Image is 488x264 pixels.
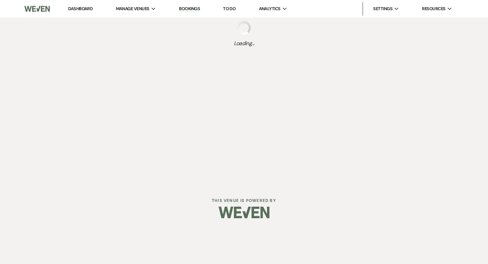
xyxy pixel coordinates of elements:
span: Resources [422,5,445,12]
span: Settings [373,5,392,12]
img: Weven Logo [24,2,50,16]
span: Manage Venues [116,5,149,12]
a: Dashboard [68,6,93,12]
a: Bookings [179,6,200,12]
img: loading spinner [237,21,251,35]
span: Analytics [259,5,281,12]
a: To Do [223,6,236,12]
span: Loading... [234,39,255,48]
img: Weven Logo [219,201,269,224]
